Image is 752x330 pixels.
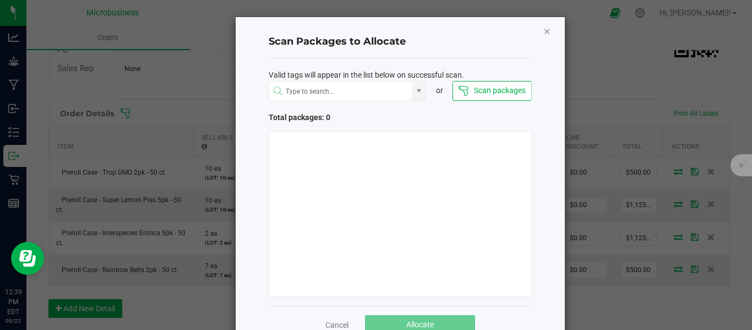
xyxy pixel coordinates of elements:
span: Valid tags will appear in the list below on successful scan. [269,69,464,81]
span: Allocate [406,320,434,329]
iframe: Resource center [11,242,44,275]
button: Scan packages [453,81,531,101]
h4: Scan Packages to Allocate [269,35,532,49]
button: Close [543,24,551,37]
span: Total packages: 0 [269,112,400,123]
input: NO DATA FOUND [269,82,412,101]
div: or [426,85,453,96]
